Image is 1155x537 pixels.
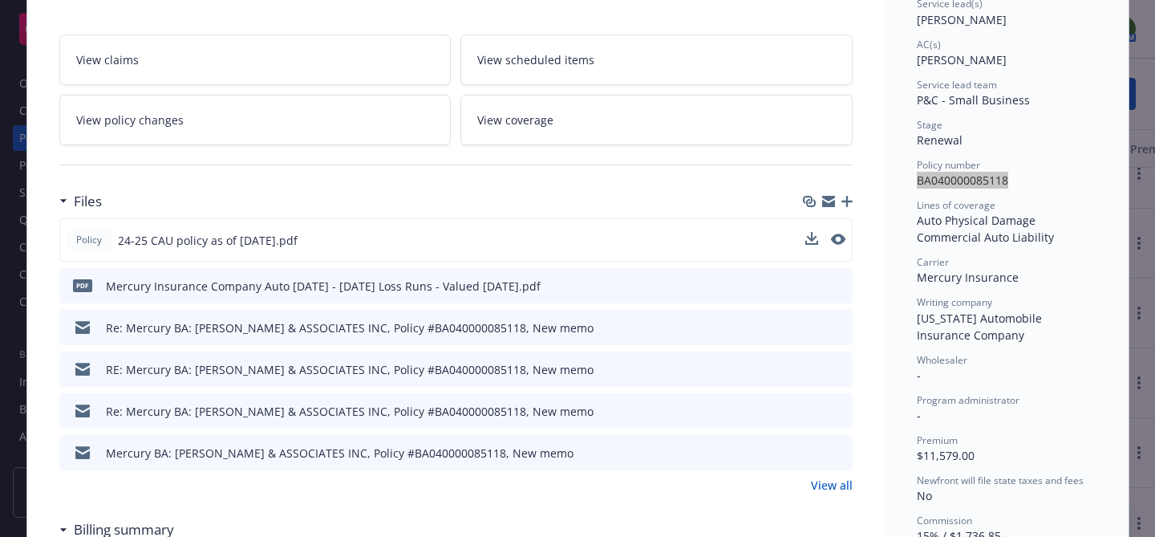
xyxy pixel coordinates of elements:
[917,78,997,92] span: Service lead team
[477,112,553,128] span: View coverage
[831,232,845,249] button: preview file
[917,488,932,503] span: No
[917,212,1096,229] div: Auto Physical Damage
[917,92,1030,108] span: P&C - Small Business
[917,448,975,463] span: $11,579.00
[805,232,818,245] button: download file
[917,229,1096,246] div: Commercial Auto Liability
[806,361,819,378] button: download file
[832,403,846,420] button: preview file
[805,232,818,249] button: download file
[59,191,102,212] div: Files
[73,279,92,291] span: pdf
[917,270,1019,285] span: Mercury Insurance
[106,319,594,336] div: Re: Mercury BA: [PERSON_NAME] & ASSOCIATES INC, Policy #BA040000085118, New memo
[832,319,846,336] button: preview file
[917,295,992,309] span: Writing company
[460,35,853,85] a: View scheduled items
[917,198,995,212] span: Lines of coverage
[917,38,941,51] span: AC(s)
[76,112,184,128] span: View policy changes
[106,361,594,378] div: RE: Mercury BA: [PERSON_NAME] & ASSOCIATES INC, Policy #BA040000085118, New memo
[460,95,853,145] a: View coverage
[806,403,819,420] button: download file
[76,51,139,68] span: View claims
[831,234,845,245] button: preview file
[806,319,819,336] button: download file
[917,118,942,132] span: Stage
[59,95,452,145] a: View policy changes
[917,474,1084,487] span: Newfront will file state taxes and fees
[477,51,594,68] span: View scheduled items
[917,12,1007,27] span: [PERSON_NAME]
[811,477,853,494] a: View all
[917,52,1007,67] span: [PERSON_NAME]
[832,278,846,295] button: preview file
[73,233,105,247] span: Policy
[806,445,819,462] button: download file
[917,433,958,447] span: Premium
[917,311,1045,343] span: [US_STATE] Automobile Insurance Company
[917,514,972,527] span: Commission
[917,132,962,148] span: Renewal
[106,445,573,462] div: Mercury BA: [PERSON_NAME] & ASSOCIATES INC, Policy #BA040000085118, New memo
[832,361,846,378] button: preview file
[917,353,967,367] span: Wholesaler
[832,445,846,462] button: preview file
[59,35,452,85] a: View claims
[917,173,1008,188] span: BA040000085118
[74,191,102,212] h3: Files
[917,158,980,172] span: Policy number
[917,393,1019,407] span: Program administrator
[118,232,298,249] span: 24-25 CAU policy as of [DATE].pdf
[106,403,594,420] div: Re: Mercury BA: [PERSON_NAME] & ASSOCIATES INC, Policy #BA040000085118, New memo
[106,278,541,295] div: Mercury Insurance Company Auto [DATE] - [DATE] Loss Runs - Valued [DATE].pdf
[917,368,921,383] span: -
[917,255,949,269] span: Carrier
[917,408,921,423] span: -
[806,278,819,295] button: download file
